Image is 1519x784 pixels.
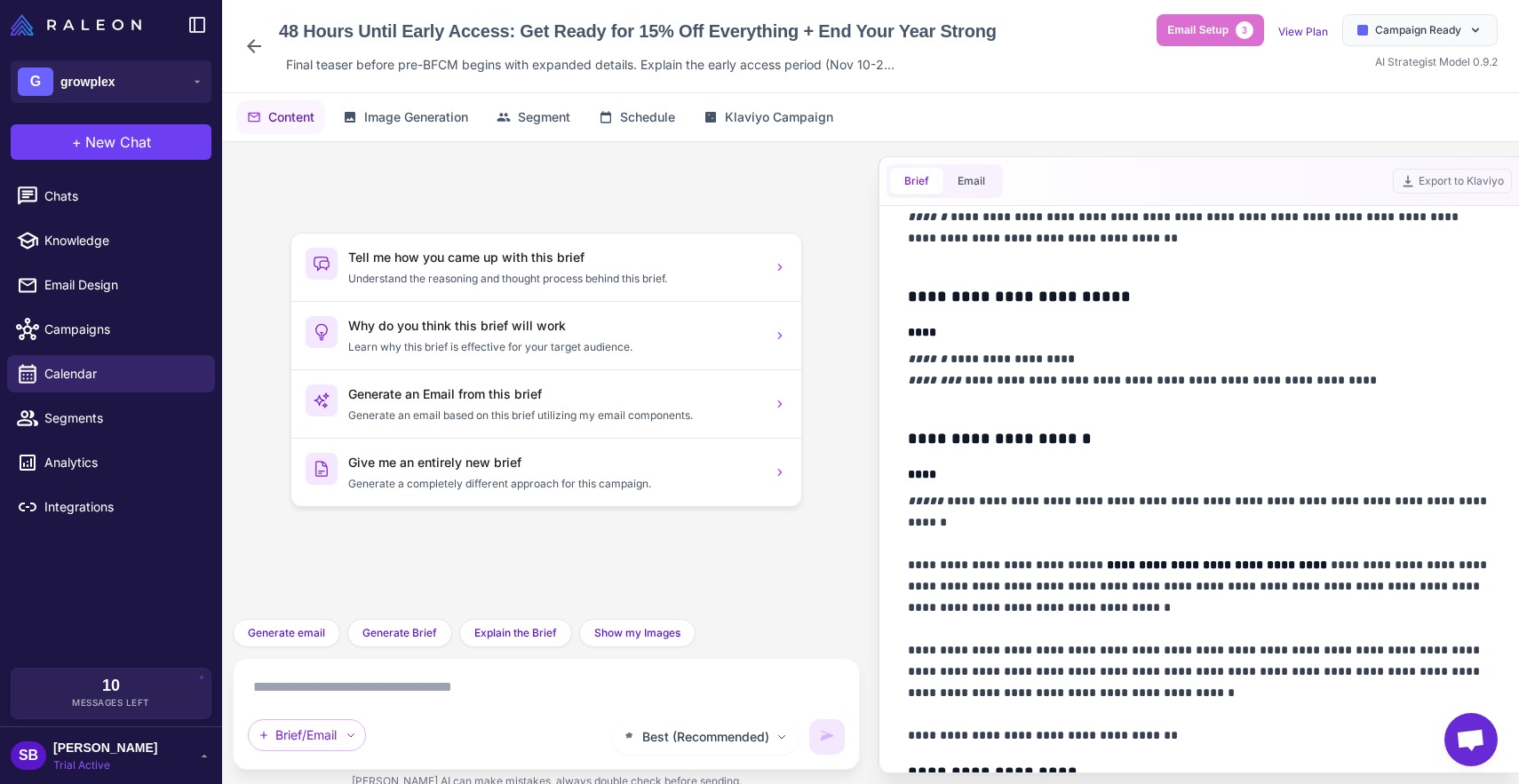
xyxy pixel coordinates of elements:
[579,619,696,647] button: Show my Images
[7,311,215,348] a: Campaigns
[7,178,215,215] a: Chats
[1236,21,1253,39] span: 3
[348,271,762,287] p: Understand the reasoning and thought process behind this brief.
[268,107,314,127] span: Content
[348,339,762,355] p: Learn why this brief is effective for your target audience.
[53,738,157,757] span: [PERSON_NAME]
[890,168,943,194] button: Brief
[332,100,479,134] button: Image Generation
[248,625,325,641] span: Generate email
[725,107,833,127] span: Klaviyo Campaign
[72,131,82,153] span: +
[364,107,468,127] span: Image Generation
[348,408,762,424] p: Generate an email based on this brief utilizing my email components.
[272,14,1004,48] div: Click to edit campaign name
[102,677,120,693] span: 10
[1375,55,1498,68] span: AI Strategist Model 0.9.2
[11,14,141,36] img: Raleon Logo
[1393,169,1512,194] button: Export to Klaviyo
[44,408,201,428] span: Segments
[518,107,570,127] span: Segment
[348,384,762,404] h3: Generate an Email from this brief
[347,619,452,647] button: Generate Brief
[7,266,215,304] a: Email Design
[474,625,557,641] span: Explain the Brief
[11,14,148,36] a: Raleon Logo
[7,488,215,526] a: Integrations
[611,719,799,755] button: Best (Recommended)
[236,100,325,134] button: Content
[44,186,201,206] span: Chats
[11,741,46,770] div: SB
[11,124,211,160] button: +New Chat
[44,320,201,339] span: Campaigns
[594,625,680,641] span: Show my Images
[7,222,215,259] a: Knowledge
[459,619,572,647] button: Explain the Brief
[44,453,201,472] span: Analytics
[85,131,151,153] span: New Chat
[44,275,201,295] span: Email Design
[1375,22,1461,38] span: Campaign Ready
[1278,25,1328,38] a: View Plan
[60,72,115,91] span: growplex
[588,100,686,134] button: Schedule
[693,100,844,134] button: Klaviyo Campaign
[248,719,366,751] div: Brief/Email
[7,355,215,392] a: Calendar
[11,60,211,103] button: Ggrowplex
[642,727,769,747] span: Best (Recommended)
[44,497,201,517] span: Integrations
[1157,14,1264,46] button: Email Setup3
[279,51,902,78] div: Click to edit description
[44,364,201,384] span: Calendar
[486,100,581,134] button: Segment
[348,476,762,492] p: Generate a completely different approach for this campaign.
[348,248,762,267] h3: Tell me how you came up with this brief
[620,107,675,127] span: Schedule
[233,619,340,647] button: Generate email
[44,231,201,250] span: Knowledge
[348,453,762,472] h3: Give me an entirely new brief
[943,168,999,194] button: Email
[72,696,150,709] span: Messages Left
[7,444,215,481] a: Analytics
[348,316,762,336] h3: Why do you think this brief will work
[286,55,895,75] span: Final teaser before pre-BFCM begins with expanded details. Explain the early access period (Nov 1...
[1167,22,1229,38] span: Email Setup
[1444,713,1498,766] div: Open chat
[7,400,215,437] a: Segments
[18,67,53,96] div: G
[362,625,437,641] span: Generate Brief
[53,757,157,773] span: Trial Active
